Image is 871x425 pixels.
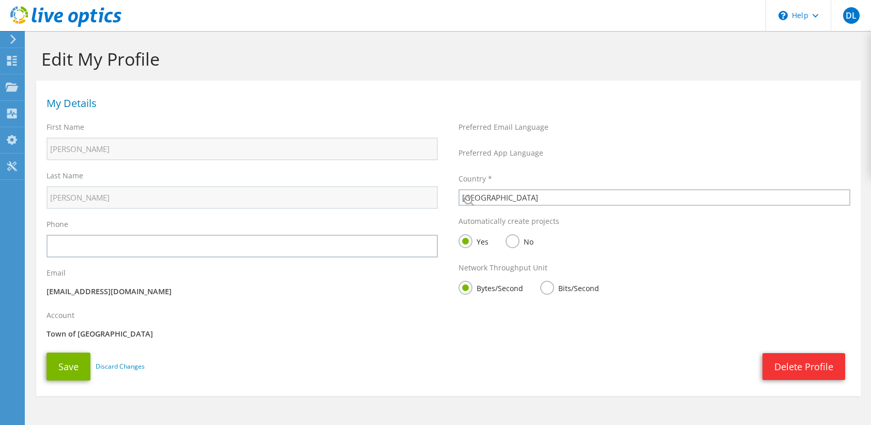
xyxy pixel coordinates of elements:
label: Preferred Email Language [459,122,548,132]
a: Discard Changes [96,361,145,372]
p: [EMAIL_ADDRESS][DOMAIN_NAME] [47,286,438,297]
h1: My Details [47,98,845,109]
h1: Edit My Profile [41,48,850,70]
label: Account [47,310,74,321]
label: Phone [47,219,68,230]
button: Save [47,353,90,381]
label: Network Throughput Unit [459,263,547,273]
label: Email [47,268,66,278]
label: Bits/Second [540,281,599,294]
label: Last Name [47,171,83,181]
label: Yes [459,234,488,247]
span: DL [843,7,860,24]
label: Automatically create projects [459,216,559,226]
label: No [506,234,533,247]
a: Delete Profile [762,353,845,380]
label: First Name [47,122,84,132]
svg: \n [778,11,788,20]
p: Town of [GEOGRAPHIC_DATA] [47,328,438,340]
label: Country * [459,174,492,184]
label: Preferred App Language [459,148,543,158]
label: Bytes/Second [459,281,523,294]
